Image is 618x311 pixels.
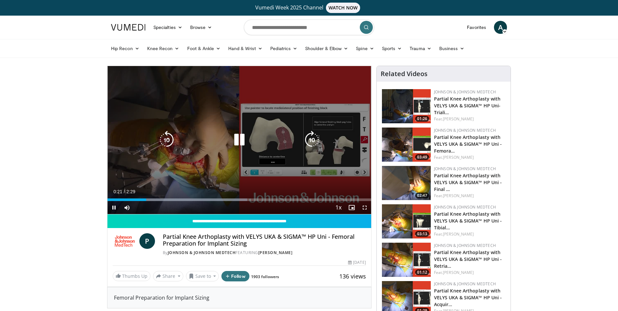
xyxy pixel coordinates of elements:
[434,155,505,160] div: Feat.
[352,42,378,55] a: Spine
[224,42,266,55] a: Hand & Wrist
[443,116,474,122] a: [PERSON_NAME]
[221,271,249,281] button: Follow
[358,201,371,214] button: Fullscreen
[251,274,279,279] a: 1903 followers
[415,231,429,237] span: 03:13
[463,21,490,34] a: Favorites
[443,193,474,198] a: [PERSON_NAME]
[168,250,236,255] a: Johnson & Johnson MedTech
[434,204,496,210] a: Johnson & Johnson MedTech
[124,189,125,194] span: /
[382,243,431,277] img: 27d2ec60-bae8-41df-9ceb-8f0e9b1e3492.png.150x105_q85_crop-smart_upscale.png
[434,193,505,199] div: Feat.
[120,201,133,214] button: Mute
[443,231,474,237] a: [PERSON_NAME]
[139,233,155,249] a: P
[434,166,496,171] a: Johnson & Johnson MedTech
[443,270,474,275] a: [PERSON_NAME]
[434,231,505,237] div: Feat.
[163,233,366,247] h4: Partial Knee Arthoplasty with VELYS UKA & SIGMA™ HP Uni - Femoral Preparation for Implant Sizing
[382,204,431,238] img: fca33e5d-2676-4c0d-8432-0e27cf4af401.png.150x105_q85_crop-smart_upscale.png
[183,42,225,55] a: Foot & Ankle
[494,21,507,34] a: A
[434,211,502,231] a: Partial Knee Arthoplasty with VELYS UKA & SIGMA™ HP Uni - Tibial…
[107,198,371,201] div: Progress Bar
[382,128,431,162] a: 03:49
[415,116,429,122] span: 01:26
[434,281,496,287] a: Johnson & Johnson MedTech
[163,250,366,256] div: By FEATURING
[415,193,429,198] span: 02:47
[382,243,431,277] a: 01:12
[382,89,431,123] img: 54517014-b7e0-49d7-8366-be4d35b6cc59.png.150x105_q85_crop-smart_upscale.png
[345,201,358,214] button: Enable picture-in-picture mode
[348,260,366,265] div: [DATE]
[126,189,135,194] span: 2:29
[382,204,431,238] a: 03:13
[434,243,496,248] a: Johnson & Johnson MedTech
[301,42,352,55] a: Shoulder & Elbow
[434,288,502,307] a: Partial Knee Arthoplasty with VELYS UKA & SIGMA™ HP Uni - Acquir…
[186,271,219,281] button: Save to
[434,249,502,269] a: Partial Knee Arthoplasty with VELYS UKA & SIGMA™ HP Uni - Retria…
[113,271,150,281] a: Thumbs Up
[112,3,506,13] a: Vumedi Week 2025 ChannelWATCH NOW
[113,189,122,194] span: 0:21
[382,128,431,162] img: 13513cbe-2183-4149-ad2a-2a4ce2ec625a.png.150x105_q85_crop-smart_upscale.png
[434,116,505,122] div: Feat.
[107,287,371,308] div: Femoral Preparation for Implant Sizing
[434,89,496,95] a: Johnson & Johnson MedTech
[326,3,360,13] span: WATCH NOW
[107,42,143,55] a: Hip Recon
[406,42,435,55] a: Trauma
[378,42,406,55] a: Sports
[266,42,301,55] a: Pediatrics
[332,201,345,214] button: Playback Rate
[443,155,474,160] a: [PERSON_NAME]
[382,166,431,200] img: 2dac1888-fcb6-4628-a152-be974a3fbb82.png.150x105_q85_crop-smart_upscale.png
[434,128,496,133] a: Johnson & Johnson MedTech
[434,96,501,115] a: Partial Knee Arthoplasty with VELYS UKA & SIGMA™ HP Uni- Triali…
[107,66,371,214] video-js: Video Player
[186,21,216,34] a: Browse
[434,270,505,276] div: Feat.
[244,20,374,35] input: Search topics, interventions
[415,154,429,160] span: 03:49
[113,233,137,249] img: Johnson & Johnson MedTech
[111,24,146,31] img: VuMedi Logo
[434,172,502,192] a: Partial Knee Arthoplasty with VELYS UKA & SIGMA™ HP Uni - Final …
[149,21,186,34] a: Specialties
[153,271,183,281] button: Share
[434,134,502,154] a: Partial Knee Arthoplasty with VELYS UKA & SIGMA™ HP Uni - Femora…
[258,250,293,255] a: [PERSON_NAME]
[435,42,469,55] a: Business
[382,89,431,123] a: 01:26
[415,269,429,275] span: 01:12
[107,201,120,214] button: Pause
[381,70,428,78] h4: Related Videos
[339,272,366,280] span: 136 views
[143,42,183,55] a: Knee Recon
[382,166,431,200] a: 02:47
